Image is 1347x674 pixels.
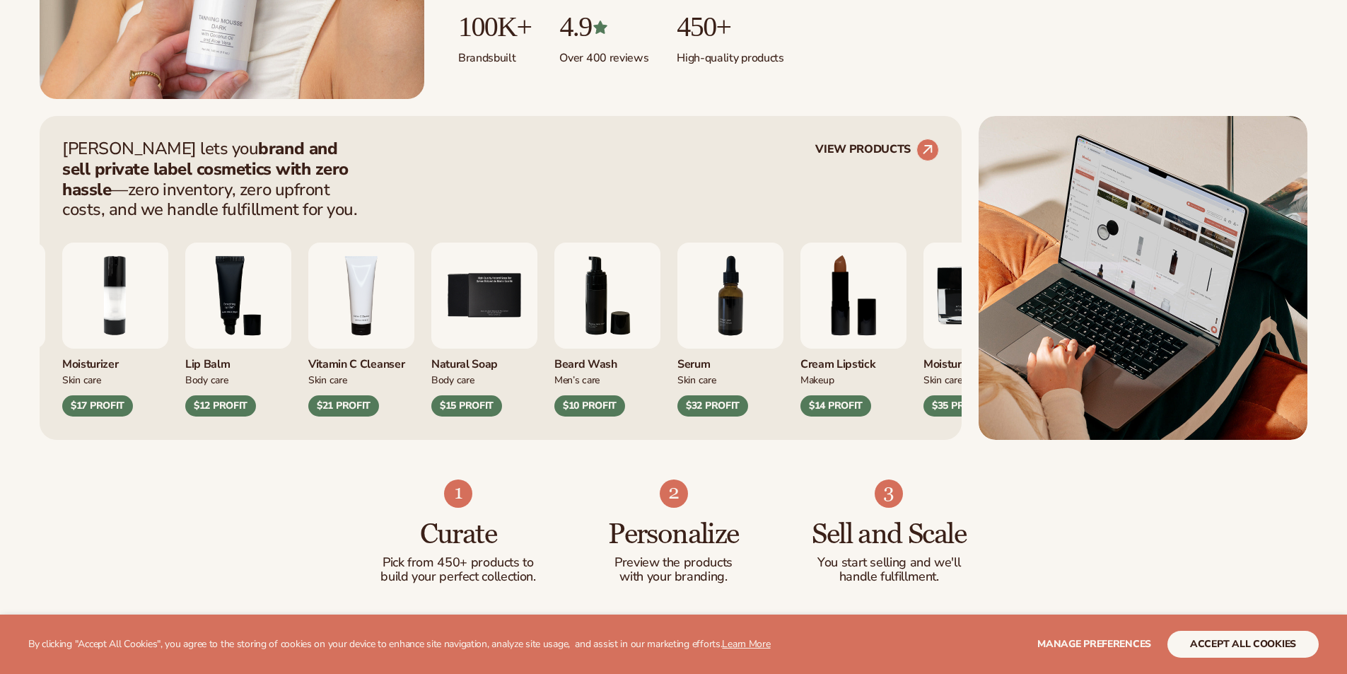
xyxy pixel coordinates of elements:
[800,372,906,387] div: Makeup
[185,372,291,387] div: Body Care
[28,639,771,651] p: By clicking "Accept All Cookies", you agree to the storing of cookies on your device to enhance s...
[677,372,783,387] div: Skin Care
[979,116,1307,440] img: Shopify Image 2
[554,243,660,349] img: Foaming beard wash.
[594,570,753,584] p: with your branding.
[554,372,660,387] div: Men’s Care
[431,243,537,417] div: 5 / 9
[444,480,472,508] img: Shopify Image 4
[554,395,625,417] div: $10 PROFIT
[722,637,770,651] a: Learn More
[308,395,379,417] div: $21 PROFIT
[677,243,783,417] div: 7 / 9
[800,243,906,417] div: 8 / 9
[677,42,783,66] p: High-quality products
[1037,631,1151,658] button: Manage preferences
[431,372,537,387] div: Body Care
[431,349,537,372] div: Natural Soap
[923,243,1030,417] div: 9 / 9
[458,11,531,42] p: 100K+
[62,139,366,220] p: [PERSON_NAME] lets you —zero inventory, zero upfront costs, and we handle fulfillment for you.
[800,243,906,349] img: Luxury cream lipstick.
[677,11,783,42] p: 450+
[185,395,256,417] div: $12 PROFIT
[923,349,1030,372] div: Moisturizer
[677,395,748,417] div: $32 PROFIT
[810,570,969,584] p: handle fulfillment.
[923,243,1030,349] img: Moisturizer.
[800,349,906,372] div: Cream Lipstick
[62,243,168,417] div: 2 / 9
[594,556,753,570] p: Preview the products
[62,243,168,349] img: Moisturizing lotion.
[875,480,903,508] img: Shopify Image 6
[923,395,994,417] div: $35 PROFIT
[800,395,871,417] div: $14 PROFIT
[815,139,939,161] a: VIEW PRODUCTS
[923,372,1030,387] div: Skin Care
[308,243,414,417] div: 4 / 9
[810,519,969,550] h3: Sell and Scale
[554,349,660,372] div: Beard Wash
[1037,637,1151,651] span: Manage preferences
[379,519,538,550] h3: Curate
[62,395,133,417] div: $17 PROFIT
[62,372,168,387] div: Skin Care
[431,395,502,417] div: $15 PROFIT
[62,349,168,372] div: Moisturizer
[559,11,648,42] p: 4.9
[559,42,648,66] p: Over 400 reviews
[308,349,414,372] div: Vitamin C Cleanser
[379,556,538,584] p: Pick from 450+ products to build your perfect collection.
[810,556,969,570] p: You start selling and we'll
[62,137,349,201] strong: brand and sell private label cosmetics with zero hassle
[1167,631,1319,658] button: accept all cookies
[458,42,531,66] p: Brands built
[554,243,660,417] div: 6 / 9
[185,243,291,417] div: 3 / 9
[594,519,753,550] h3: Personalize
[677,349,783,372] div: Serum
[185,243,291,349] img: Smoothing lip balm.
[308,372,414,387] div: Skin Care
[185,349,291,372] div: Lip Balm
[677,243,783,349] img: Collagen and retinol serum.
[660,480,688,508] img: Shopify Image 5
[308,243,414,349] img: Vitamin c cleanser.
[431,243,537,349] img: Nature bar of soap.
